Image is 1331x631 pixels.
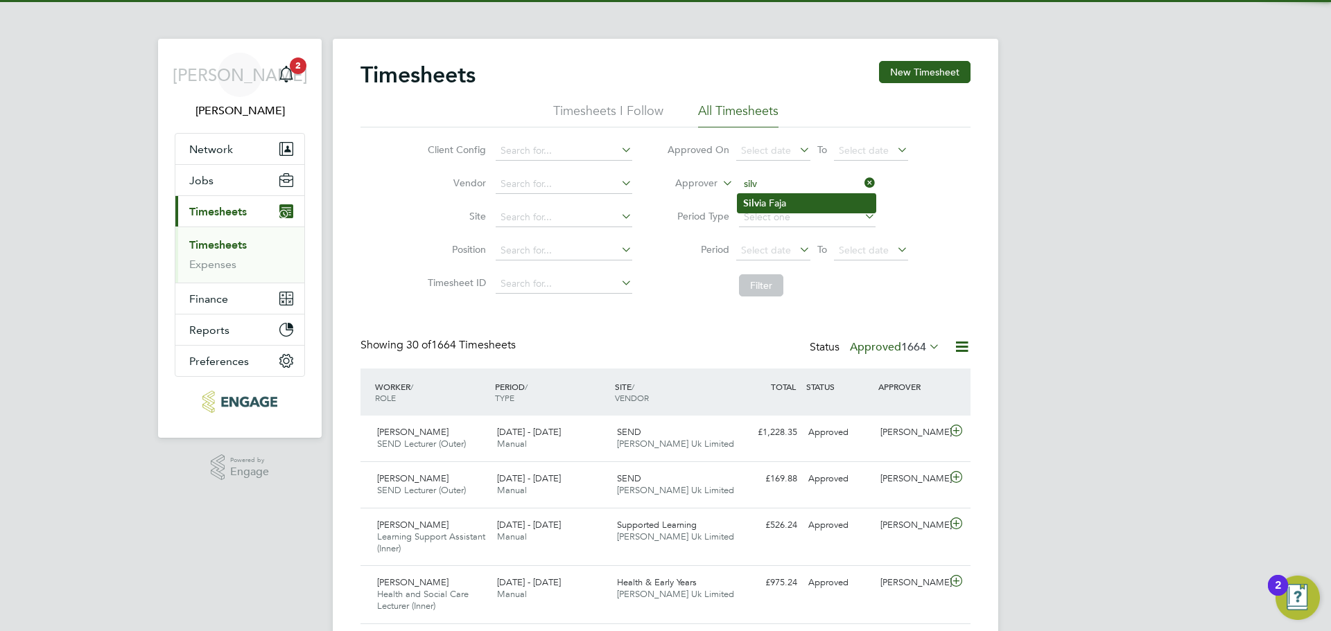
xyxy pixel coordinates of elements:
[496,274,632,294] input: Search for...
[497,438,527,450] span: Manual
[615,392,649,403] span: VENDOR
[491,374,611,410] div: PERIOD
[813,141,831,159] span: To
[731,468,803,490] div: £169.88
[189,292,228,305] span: Finance
[739,274,783,296] button: Filter
[497,484,527,496] span: Manual
[497,472,561,484] span: [DATE] - [DATE]
[202,391,277,413] img: morganhunt-logo-retina.png
[617,531,734,542] span: [PERSON_NAME] Uk Limited
[377,426,449,438] span: [PERSON_NAME]
[495,392,514,403] span: TYPE
[424,243,486,256] label: Position
[189,355,249,368] span: Preferences
[175,196,304,226] button: Timesheets
[189,205,247,218] span: Timesheets
[803,421,875,444] div: Approved
[189,258,236,271] a: Expenses
[741,244,791,256] span: Select date
[175,226,304,283] div: Timesheets
[377,519,449,531] span: [PERSON_NAME]
[1276,576,1320,620] button: Open Resource Center, 2 new notifications
[377,588,469,612] span: Health and Social Care Lecturer (Inner)
[372,374,491,410] div: WORKER
[175,53,305,119] a: [PERSON_NAME][PERSON_NAME]
[424,143,486,156] label: Client Config
[667,143,729,156] label: Approved On
[875,374,947,399] div: APPROVER
[424,177,486,189] label: Vendor
[813,240,831,258] span: To
[189,174,214,187] span: Jobs
[803,571,875,594] div: Approved
[360,61,476,89] h2: Timesheets
[230,454,269,466] span: Powered by
[375,392,396,403] span: ROLE
[611,374,731,410] div: SITE
[377,472,449,484] span: [PERSON_NAME]
[667,210,729,222] label: Period Type
[175,314,304,345] button: Reports
[879,61,971,83] button: New Timesheet
[803,374,875,399] div: STATUS
[731,421,803,444] div: £1,228.35
[617,519,697,531] span: Supported Learning
[406,338,431,352] span: 30 of
[632,381,634,392] span: /
[410,381,413,392] span: /
[158,39,322,438] nav: Main navigation
[875,421,947,444] div: [PERSON_NAME]
[189,238,247,251] a: Timesheets
[496,141,632,161] input: Search for...
[803,468,875,490] div: Approved
[850,340,940,354] label: Approved
[497,588,527,600] span: Manual
[875,468,947,490] div: [PERSON_NAME]
[741,144,791,157] span: Select date
[771,381,796,392] span: TOTAL
[406,338,516,352] span: 1664 Timesheets
[655,177,717,190] label: Approver
[810,338,943,357] div: Status
[803,514,875,537] div: Approved
[731,571,803,594] div: £975.24
[617,484,734,496] span: [PERSON_NAME] Uk Limited
[189,323,229,337] span: Reports
[617,472,641,484] span: SEND
[497,519,561,531] span: [DATE] - [DATE]
[617,588,734,600] span: [PERSON_NAME] Uk Limited
[424,276,486,289] label: Timesheet ID
[496,175,632,194] input: Search for...
[175,103,305,119] span: Jerin Aktar
[739,208,876,227] input: Select one
[230,466,269,478] span: Engage
[175,134,304,164] button: Network
[553,103,663,127] li: Timesheets I Follow
[175,283,304,314] button: Finance
[739,175,876,194] input: Search for...
[901,340,926,354] span: 1664
[360,338,519,353] div: Showing
[731,514,803,537] div: £526.24
[839,244,889,256] span: Select date
[175,391,305,413] a: Go to home page
[617,426,641,438] span: SEND
[377,531,485,554] span: Learning Support Assistant (Inner)
[424,210,486,222] label: Site
[496,208,632,227] input: Search for...
[496,241,632,260] input: Search for...
[377,484,466,496] span: SEND Lecturer (Outer)
[525,381,528,392] span: /
[497,426,561,438] span: [DATE] - [DATE]
[497,531,527,542] span: Manual
[173,66,308,84] span: [PERSON_NAME]
[617,576,697,588] span: Health & Early Years
[617,438,734,450] span: [PERSON_NAME] Uk Limited
[290,57,306,74] span: 2
[377,576,449,588] span: [PERSON_NAME]
[698,103,778,127] li: All Timesheets
[667,243,729,256] label: Period
[272,53,300,97] a: 2
[839,144,889,157] span: Select date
